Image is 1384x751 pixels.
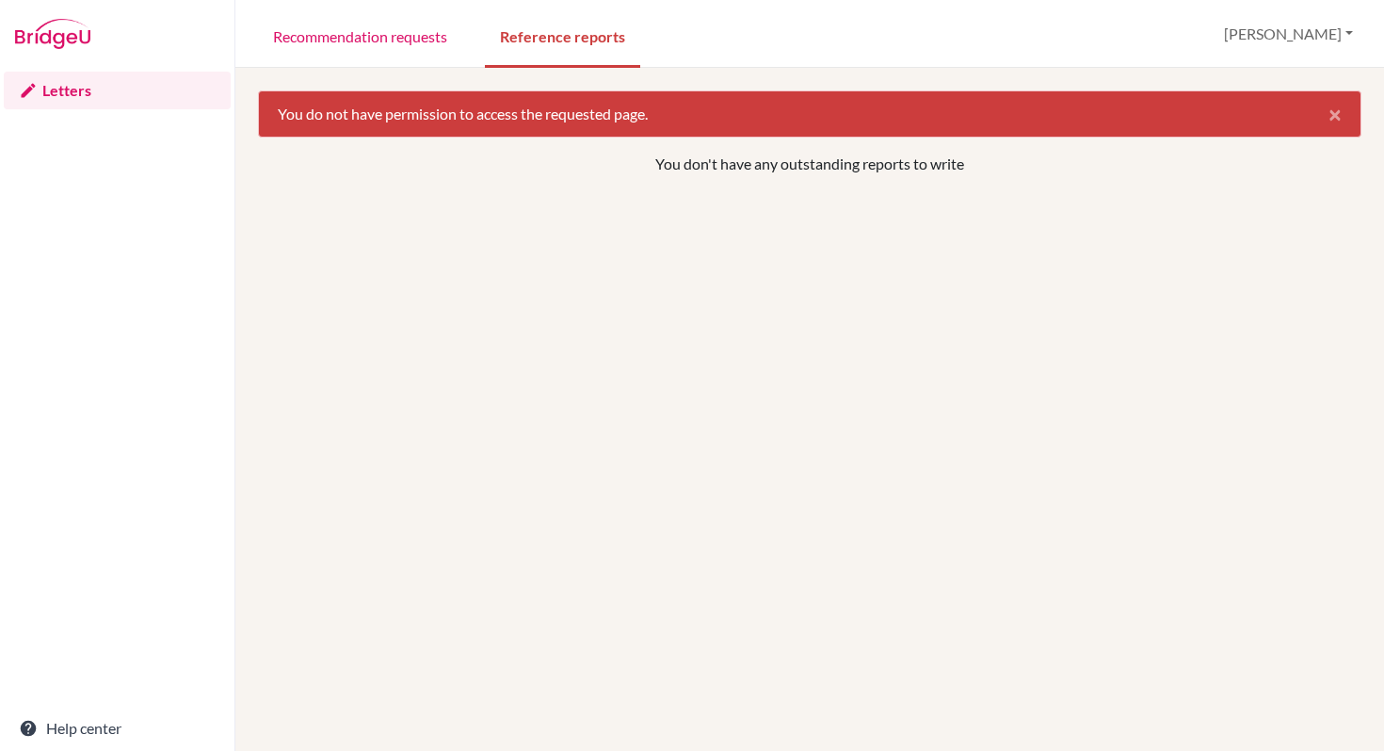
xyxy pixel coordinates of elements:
[258,90,1361,138] div: You do not have permission to access the requested page.
[4,710,231,747] a: Help center
[4,72,231,109] a: Letters
[1310,91,1360,137] button: Close
[485,3,640,68] a: Reference reports
[258,3,462,68] a: Recommendation requests
[1328,100,1342,127] span: ×
[15,19,90,49] img: Bridge-U
[1215,16,1361,52] button: [PERSON_NAME]
[364,153,1256,175] p: You don't have any outstanding reports to write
